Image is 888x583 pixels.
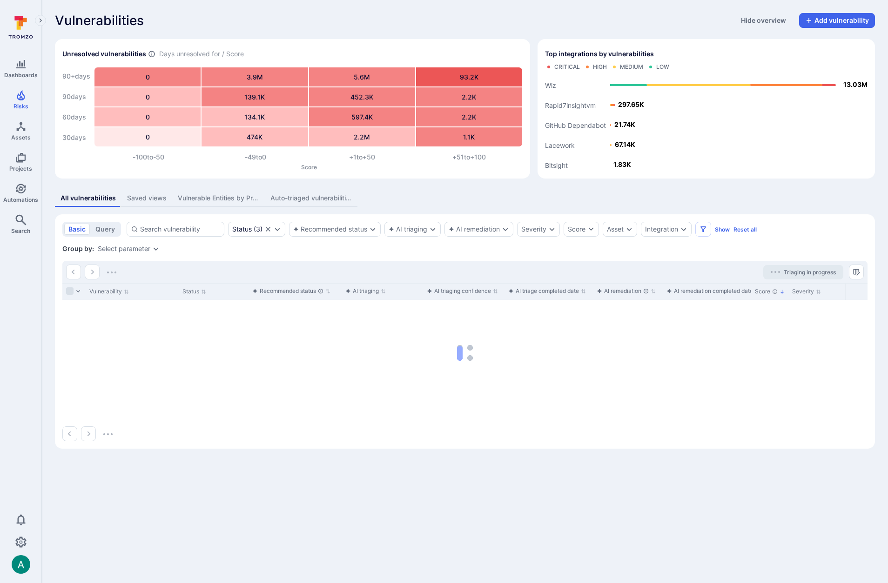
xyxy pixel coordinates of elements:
[545,49,654,59] span: Top integrations by vulnerabilities
[159,49,244,59] span: Days unresolved for / Score
[140,225,220,234] input: Search vulnerability
[182,288,206,295] button: Sort by Status
[98,245,160,252] div: grouping parameters
[545,81,556,89] text: Wiz
[66,265,81,279] button: Go to the previous page
[95,152,202,162] div: -100 to -50
[620,63,643,71] div: Medium
[429,225,437,233] button: Expand dropdown
[13,103,28,110] span: Risks
[715,226,730,233] button: Show
[735,13,792,28] button: Hide overview
[548,225,556,233] button: Expand dropdown
[772,289,778,294] div: The vulnerability score is based on the parameters defined in the settings
[55,190,875,207] div: assets tabs
[345,286,379,296] div: AI triaging
[95,164,523,171] p: Score
[545,141,575,149] text: Lacework
[521,225,546,233] button: Severity
[252,287,330,295] button: Sort by function(){return k.createElement(fN.A,{direction:"row",alignItems:"center",gap:4},k.crea...
[733,226,757,233] button: Reset all
[264,225,272,233] button: Clear selection
[780,287,785,297] p: Sorted by: Highest first
[416,87,522,106] div: 2.2K
[626,225,633,233] button: Expand dropdown
[37,17,44,25] i: Expand navigation menu
[94,87,201,106] div: 0
[62,49,146,59] h2: Unresolved vulnerabilities
[843,80,868,88] text: 13.03M
[849,265,864,279] button: Manage columns
[94,127,201,146] div: 0
[293,225,367,233] button: Recommended status
[98,245,150,252] div: Select parameter
[91,224,119,235] button: query
[274,225,281,233] button: Expand dropdown
[94,107,201,126] div: 0
[11,227,30,234] span: Search
[103,433,113,435] img: Loading...
[270,193,352,203] div: Auto-triaged vulnerabilities
[309,67,415,86] div: 5.6M
[615,140,635,148] text: 67.14K
[645,225,678,233] button: Integration
[545,161,568,170] text: Bitsight
[202,67,308,86] div: 3.9M
[666,286,753,296] div: AI remediation completed date
[61,193,116,203] div: All vulnerabilities
[597,287,656,295] button: Sort by function(){return k.createElement(fN.A,{direction:"row",alignItems:"center",gap:4},k.crea...
[85,265,100,279] button: Go to the next page
[656,63,669,71] div: Low
[545,74,868,171] svg: Top integrations by vulnerabilities bar
[309,152,416,162] div: +1 to +50
[4,72,38,79] span: Dashboards
[416,107,522,126] div: 2.2K
[12,555,30,574] img: ACg8ocLSa5mPYBaXNx3eFu_EmspyJX0laNWN7cXOFirfQ7srZveEpg=s96-c
[545,121,606,129] text: GitHub Dependabot
[309,87,415,106] div: 452.3K
[614,120,635,128] text: 21.74K
[564,222,599,237] button: Score
[127,193,167,203] div: Saved views
[309,127,415,146] div: 2.2M
[345,287,386,295] button: Sort by function(){return k.createElement(fN.A,{direction:"row",alignItems:"center",gap:4},k.crea...
[309,107,415,126] div: 597.4K
[568,225,585,234] div: Score
[784,269,836,276] span: Triaging in progress
[427,287,498,295] button: Sort by function(){return k.createElement(fN.A,{direction:"row",alignItems:"center",gap:4},k.crea...
[597,286,649,296] div: AI remediation
[369,225,377,233] button: Expand dropdown
[618,100,644,108] text: 297.65K
[62,426,77,441] button: Go to the previous page
[202,127,308,146] div: 474K
[62,87,90,106] div: 90 days
[554,63,580,71] div: Critical
[755,288,785,295] button: Sort by Score
[62,244,94,253] span: Group by:
[508,287,586,295] button: Sort by function(){return k.createElement(fN.A,{direction:"row",alignItems:"center",gap:4},k.crea...
[232,225,252,233] div: Status
[35,15,46,26] button: Expand navigation menu
[389,225,427,233] button: AI triaging
[89,288,129,295] button: Sort by Vulnerability
[771,271,780,273] img: Loading...
[538,39,875,179] div: Top integrations by vulnerabilities
[607,225,624,233] button: Asset
[66,287,74,295] span: Select all rows
[107,272,116,273] img: Loading...
[416,67,522,86] div: 93.2K
[502,225,509,233] button: Expand dropdown
[152,245,160,252] button: Expand dropdown
[449,225,500,233] button: AI remediation
[202,152,309,162] div: -49 to 0
[427,286,491,296] div: AI triaging confidence
[416,127,522,146] div: 1.1K
[680,225,687,233] button: Expand dropdown
[11,134,31,141] span: Assets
